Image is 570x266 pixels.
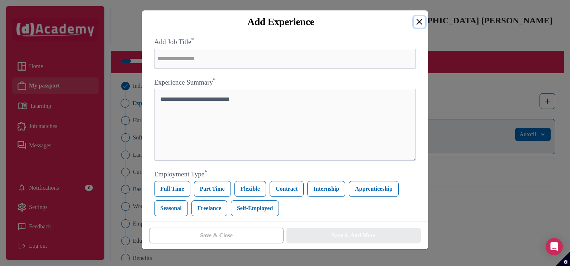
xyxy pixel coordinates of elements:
label: Part Time [194,181,231,197]
button: Close [414,16,425,28]
button: Set cookie preferences [556,252,570,266]
div: Save & Close [200,231,233,240]
label: Self-Employed [231,200,279,216]
button: Save & Close [149,228,284,243]
div: Add Experience [148,16,414,28]
div: Save & Add More [332,231,376,240]
label: Apprenticeship [349,181,399,197]
label: Add Job Title [154,37,416,47]
label: Internship [307,181,345,197]
button: Save & Add More [286,228,421,243]
label: Flexible [234,181,266,197]
div: Open Intercom Messenger [546,238,563,255]
label: Experience Summary [154,77,416,88]
label: Full Time [154,181,190,197]
label: Seasonal [154,200,188,216]
label: Contract [270,181,304,197]
label: Freelance [191,200,227,216]
label: Employment Type [154,169,416,180]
